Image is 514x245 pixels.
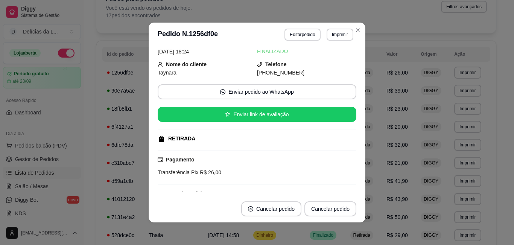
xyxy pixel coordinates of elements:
span: phone [257,62,262,67]
span: [DATE] 18:24 [158,49,189,55]
span: credit-card [158,157,163,162]
div: FINALIZADO [257,47,356,55]
h3: Pedido N. 1256df0e [158,29,218,41]
button: close-circleCancelar pedido [241,201,301,216]
strong: Telefone [265,61,287,67]
span: [PHONE_NUMBER] [257,70,304,76]
button: starEnviar link de avaliação [158,107,356,122]
span: whats-app [220,89,225,94]
strong: Pagamento [166,157,194,163]
span: Transferência Pix [158,169,198,175]
button: Cancelar pedido [304,201,356,216]
button: Editarpedido [284,29,320,41]
button: Close [352,24,364,36]
strong: Nome do cliente [166,61,207,67]
span: R$ 26,00 [198,169,221,175]
button: Imprimir [327,29,353,41]
strong: Resumo do pedido [158,191,205,197]
span: user [158,62,163,67]
span: close-circle [248,206,253,212]
span: star [225,112,230,117]
div: RETIRADA [168,135,195,143]
button: whats-appEnviar pedido ao WhatsApp [158,84,356,99]
span: Taynara [158,70,176,76]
